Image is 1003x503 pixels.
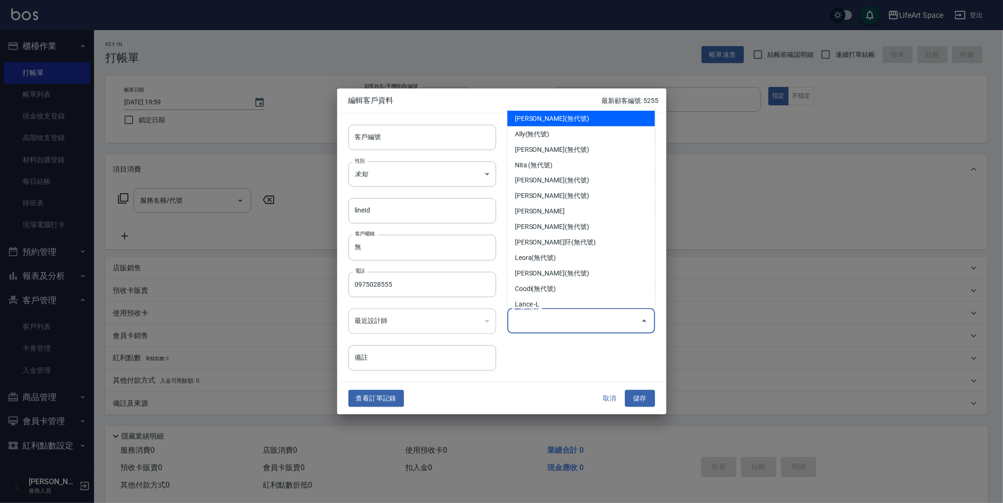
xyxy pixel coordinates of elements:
li: Leora(無代號) [507,251,655,266]
li: Lance -L [507,297,655,313]
li: [PERSON_NAME](無代號) [507,220,655,235]
label: 性別 [355,157,365,164]
li: [PERSON_NAME] [507,204,655,220]
label: 電話 [355,267,365,275]
li: [PERSON_NAME]阡(無代號) [507,235,655,251]
li: [PERSON_NAME](無代號) [507,142,655,157]
li: [PERSON_NAME](無代號) [507,173,655,189]
em: 未知 [355,170,368,178]
label: 客戶暱稱 [355,231,375,238]
li: [PERSON_NAME](無代號) [507,266,655,282]
button: 查看訂單記錄 [348,390,404,407]
button: 取消 [595,390,625,407]
button: Close [637,314,652,329]
button: 儲存 [625,390,655,407]
li: Nita (無代號) [507,157,655,173]
p: 最新顧客編號: 5255 [601,96,658,106]
label: 偏好設計師 [514,304,538,311]
li: Ally(無代號) [507,126,655,142]
li: [PERSON_NAME](無代號) [507,111,655,126]
span: 編輯客戶資料 [348,96,602,105]
li: [PERSON_NAME](無代號) [507,189,655,204]
li: Coodi(無代號) [507,282,655,297]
